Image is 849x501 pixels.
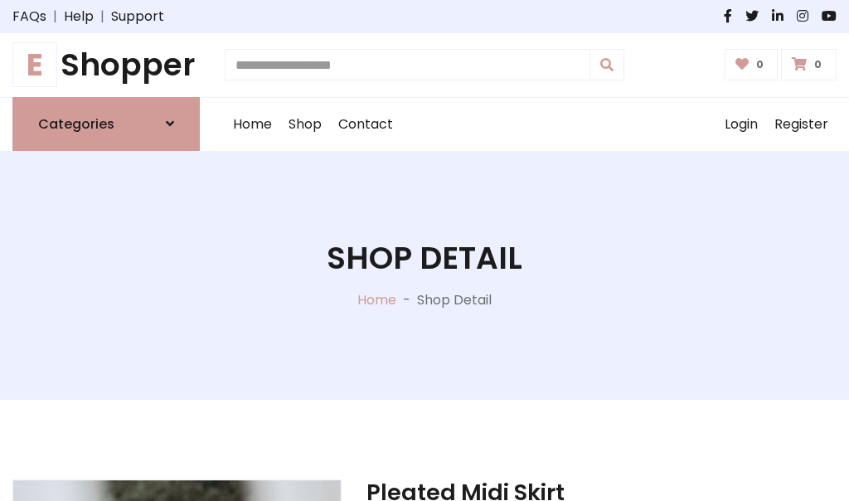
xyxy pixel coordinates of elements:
[396,290,417,310] p: -
[357,290,396,309] a: Home
[330,98,401,151] a: Contact
[12,97,200,151] a: Categories
[46,7,64,27] span: |
[12,46,200,84] h1: Shopper
[12,7,46,27] a: FAQs
[781,49,837,80] a: 0
[716,98,766,151] a: Login
[12,46,200,84] a: EShopper
[725,49,779,80] a: 0
[94,7,111,27] span: |
[225,98,280,151] a: Home
[64,7,94,27] a: Help
[38,116,114,132] h6: Categories
[752,57,768,72] span: 0
[280,98,330,151] a: Shop
[12,42,57,87] span: E
[327,240,522,277] h1: Shop Detail
[810,57,826,72] span: 0
[417,290,492,310] p: Shop Detail
[766,98,837,151] a: Register
[111,7,164,27] a: Support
